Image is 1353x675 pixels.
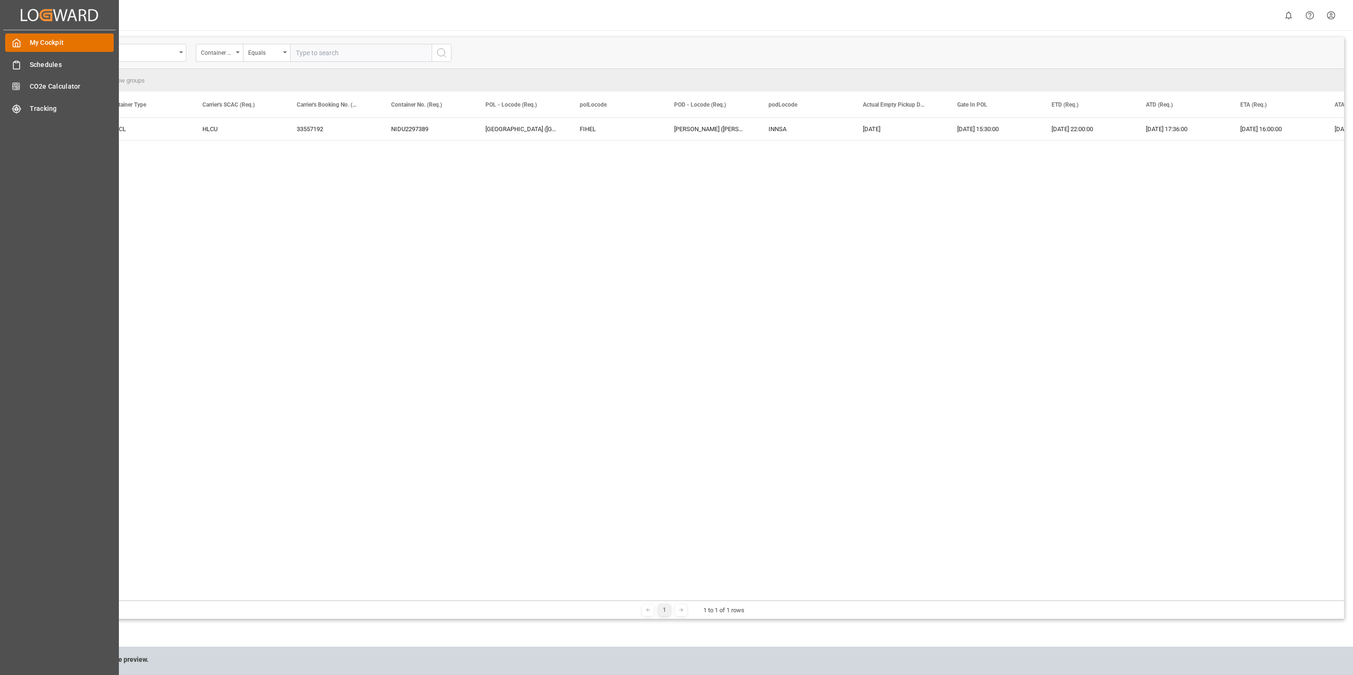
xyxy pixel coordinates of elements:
span: ETA (Req.) [1240,101,1267,108]
span: ATD (Req.) [1146,101,1173,108]
span: Container No. (Req.) [391,101,442,108]
a: Schedules [5,55,114,74]
span: Gate In POL [957,101,987,108]
div: 1 [659,604,670,616]
span: Container Type [108,101,146,108]
span: CO2e Calculator [30,82,114,92]
a: CO2e Calculator [5,77,114,96]
input: Type to search [290,44,432,62]
div: [GEOGRAPHIC_DATA] ([GEOGRAPHIC_DATA]) [474,118,568,140]
div: [DATE] 15:30:00 [946,118,1040,140]
div: 33557192 [285,118,380,140]
a: My Cockpit [5,33,114,52]
span: Actual Empty Pickup Depot [863,101,926,108]
button: show 0 new notifications [1278,5,1299,26]
span: POD - Locode (Req.) [674,101,726,108]
span: POL - Locode (Req.) [485,101,537,108]
div: Equals [248,46,280,57]
div: 20'FCL [97,118,191,140]
div: [PERSON_NAME] ([PERSON_NAME]) [663,118,757,140]
div: HLCU [191,118,285,140]
span: My Cockpit [30,38,114,48]
div: FIHEL [568,118,663,140]
div: [DATE] 16:00:00 [1229,118,1323,140]
a: Tracking [5,99,114,117]
div: [DATE] 17:36:00 [1135,118,1229,140]
div: Container Type [201,46,233,57]
span: Carrier's Booking No. (Req.) [297,101,360,108]
div: NIDU2297389 [380,118,474,140]
div: INNSA [757,118,852,140]
span: Carrier's SCAC (Req.) [202,101,255,108]
span: Schedules [30,60,114,70]
button: Help Center [1299,5,1320,26]
button: open menu [196,44,243,62]
div: 1 to 1 of 1 rows [703,606,744,615]
span: Tracking [30,104,114,114]
span: polLocode [580,101,607,108]
div: [DATE] 22:00:00 [1040,118,1135,140]
button: open menu [243,44,290,62]
div: [DATE] [852,118,946,140]
span: podLocode [768,101,797,108]
button: search button [432,44,451,62]
span: ETD (Req.) [1052,101,1078,108]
